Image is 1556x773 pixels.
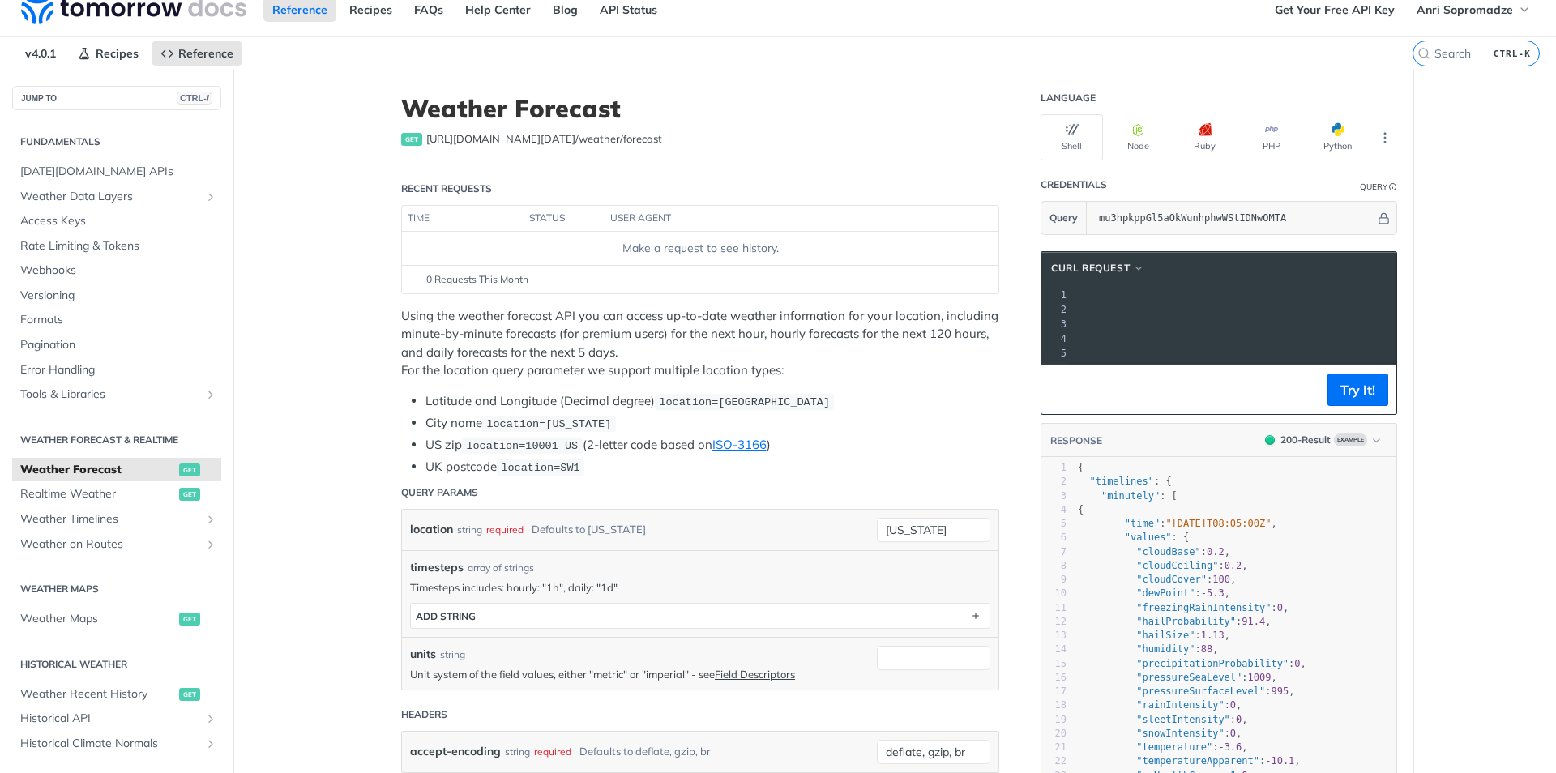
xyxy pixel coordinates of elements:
[20,312,217,328] span: Formats
[1136,602,1271,613] span: "freezingRainIntensity"
[1201,630,1225,641] span: 1.13
[410,740,501,763] label: accept-encoding
[1306,114,1369,160] button: Python
[1041,587,1067,600] div: 10
[1041,489,1067,503] div: 3
[1089,476,1153,487] span: "timelines"
[1201,587,1207,599] span: -
[178,46,233,61] span: Reference
[1041,317,1069,331] div: 3
[1049,211,1078,225] span: Query
[501,462,579,474] span: location=SW1
[659,396,830,408] span: location=[GEOGRAPHIC_DATA]
[1041,643,1067,656] div: 14
[20,263,217,279] span: Webhooks
[1041,461,1067,475] div: 1
[425,392,999,411] li: Latitude and Longitude (Decimal degree)
[486,418,611,430] span: location=[US_STATE]
[1041,302,1069,317] div: 2
[1294,658,1300,669] span: 0
[12,209,221,233] a: Access Keys
[1225,741,1242,753] span: 3.6
[20,536,200,553] span: Weather on Routes
[1078,476,1172,487] span: : {
[1280,433,1331,447] div: 200 - Result
[1207,546,1225,557] span: 0.2
[1136,714,1230,725] span: "sleetIntensity"
[12,333,221,357] a: Pagination
[1334,433,1367,446] span: Example
[410,667,869,681] p: Unit system of the field values, either "metric" or "imperial" - see
[1078,616,1272,627] span: : ,
[12,160,221,184] a: [DATE][DOMAIN_NAME] APIs
[1236,714,1242,725] span: 0
[1327,374,1388,406] button: Try It!
[1041,727,1067,741] div: 20
[1265,435,1275,445] span: 200
[1373,126,1397,150] button: More Languages
[1078,587,1230,599] span: : ,
[408,240,992,257] div: Make a request to see history.
[1165,518,1271,529] span: "[DATE]T08:05:00Z"
[20,288,217,304] span: Versioning
[12,682,221,707] a: Weather Recent Historyget
[1078,574,1236,585] span: : ,
[20,238,217,254] span: Rate Limiting & Tokens
[1041,503,1067,517] div: 4
[69,41,147,66] a: Recipes
[1265,755,1271,767] span: -
[20,337,217,353] span: Pagination
[1041,671,1067,685] div: 16
[1041,559,1067,573] div: 8
[20,611,175,627] span: Weather Maps
[96,46,139,61] span: Recipes
[410,518,453,541] label: location
[1225,560,1242,571] span: 0.2
[204,538,217,551] button: Show subpages for Weather on Routes
[179,488,200,501] span: get
[12,657,221,672] h2: Historical Weather
[1041,601,1067,615] div: 11
[468,561,534,575] div: array of strings
[12,382,221,407] a: Tools & LibrariesShow subpages for Tools & Libraries
[1078,741,1248,753] span: : ,
[1041,475,1067,489] div: 2
[204,513,217,526] button: Show subpages for Weather Timelines
[20,164,217,180] span: [DATE][DOMAIN_NAME] APIs
[1277,602,1283,613] span: 0
[12,507,221,532] a: Weather TimelinesShow subpages for Weather Timelines
[1051,261,1130,275] span: cURL Request
[20,736,200,752] span: Historical Climate Normals
[1078,560,1248,571] span: : ,
[152,41,242,66] a: Reference
[20,511,200,527] span: Weather Timelines
[20,386,200,403] span: Tools & Libraries
[1136,658,1289,669] span: "precipitationProbability"
[1136,672,1242,683] span: "pressureSeaLevel"
[1041,331,1069,346] div: 4
[1041,573,1067,587] div: 9
[1136,574,1207,585] span: "cloudCover"
[1078,518,1277,529] span: : ,
[1360,181,1387,193] div: Query
[1078,546,1230,557] span: : ,
[1242,616,1265,627] span: 91.4
[1271,685,1289,697] span: 995
[12,308,221,332] a: Formats
[1078,699,1242,711] span: : ,
[1041,754,1067,768] div: 22
[1271,755,1294,767] span: 10.1
[1107,114,1169,160] button: Node
[1041,531,1067,545] div: 6
[1041,202,1087,234] button: Query
[410,646,436,663] label: units
[1136,728,1224,739] span: "snowIntensity"
[1490,45,1535,62] kbd: CTRL-K
[411,604,990,628] button: ADD string
[1136,630,1195,641] span: "hailSize"
[1041,288,1069,302] div: 1
[410,580,990,595] p: Timesteps includes: hourly: "1h", daily: "1d"
[1136,546,1200,557] span: "cloudBase"
[179,688,200,701] span: get
[1041,713,1067,727] div: 19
